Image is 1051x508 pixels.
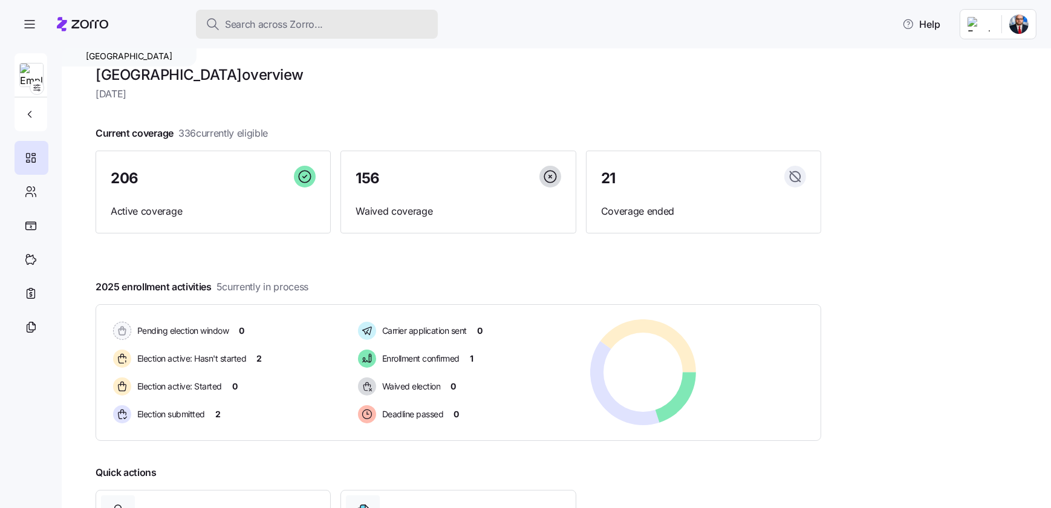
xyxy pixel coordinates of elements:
[134,380,222,392] span: Election active: Started
[111,171,138,186] span: 206
[451,380,456,392] span: 0
[62,46,197,67] div: [GEOGRAPHIC_DATA]
[379,353,460,365] span: Enrollment confirmed
[134,353,247,365] span: Election active: Hasn't started
[379,380,441,392] span: Waived election
[178,126,268,141] span: 336 currently eligible
[902,17,940,31] span: Help
[379,325,467,337] span: Carrier application sent
[454,408,459,420] span: 0
[601,204,806,219] span: Coverage ended
[20,63,43,88] img: Employer logo
[96,86,821,102] span: [DATE]
[470,353,473,365] span: 1
[215,408,221,420] span: 2
[356,204,561,219] span: Waived coverage
[196,10,438,39] button: Search across Zorro...
[134,408,205,420] span: Election submitted
[232,380,238,392] span: 0
[379,408,444,420] span: Deadline passed
[216,279,308,295] span: 5 currently in process
[96,279,308,295] span: 2025 enrollment activities
[356,171,380,186] span: 156
[257,353,262,365] span: 2
[968,17,992,31] img: Employer logo
[96,65,821,84] h1: [GEOGRAPHIC_DATA] overview
[96,465,157,480] span: Quick actions
[111,204,316,219] span: Active coverage
[239,325,245,337] span: 0
[96,126,268,141] span: Current coverage
[893,12,950,36] button: Help
[477,325,483,337] span: 0
[134,325,229,337] span: Pending election window
[1009,15,1029,34] img: 881f64db-862a-4d68-9582-1fb6ded42eab-1756395676831.jpeg
[225,17,323,32] span: Search across Zorro...
[601,171,616,186] span: 21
